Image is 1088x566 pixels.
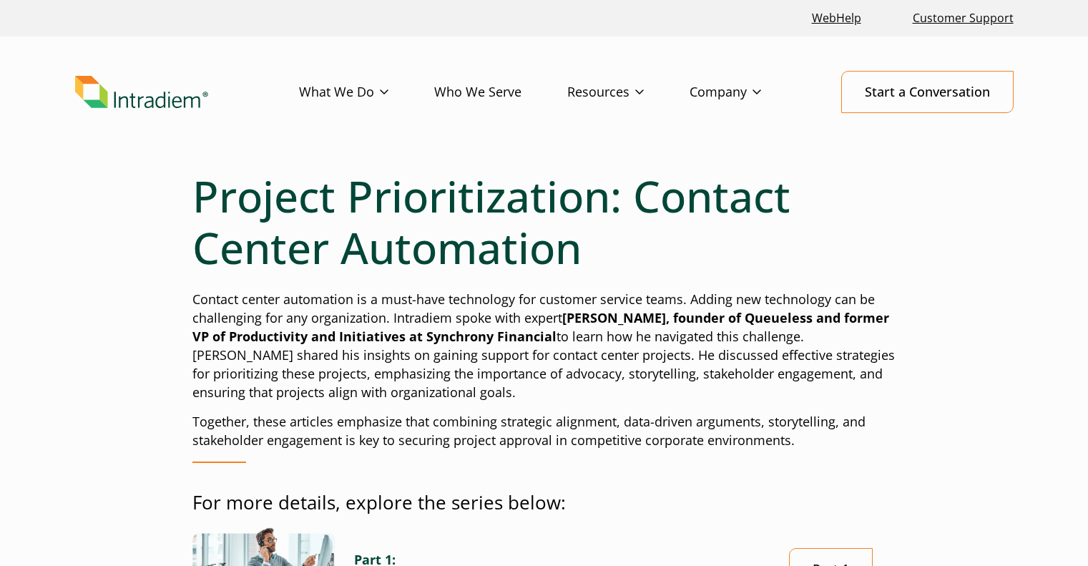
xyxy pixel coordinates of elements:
[75,76,299,109] a: Link to homepage of Intradiem
[192,413,896,450] p: Together, these articles emphasize that combining strategic alignment, data-driven arguments, sto...
[75,76,208,109] img: Intradiem
[434,72,567,113] a: Who We Serve
[192,170,896,273] h1: Project Prioritization: Contact Center Automation
[907,3,1019,34] a: Customer Support
[806,3,867,34] a: Link opens in a new window
[299,72,434,113] a: What We Do
[567,72,690,113] a: Resources
[192,291,896,401] p: Contact center automation is a must-have technology for customer service teams. Adding new techno...
[690,72,807,113] a: Company
[192,309,889,345] strong: [PERSON_NAME], founder of Queueless and former VP of Productivity and Initiatives at Synchrony Fi...
[841,71,1014,113] a: Start a Conversation
[192,489,896,516] p: For more details, explore the series below:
